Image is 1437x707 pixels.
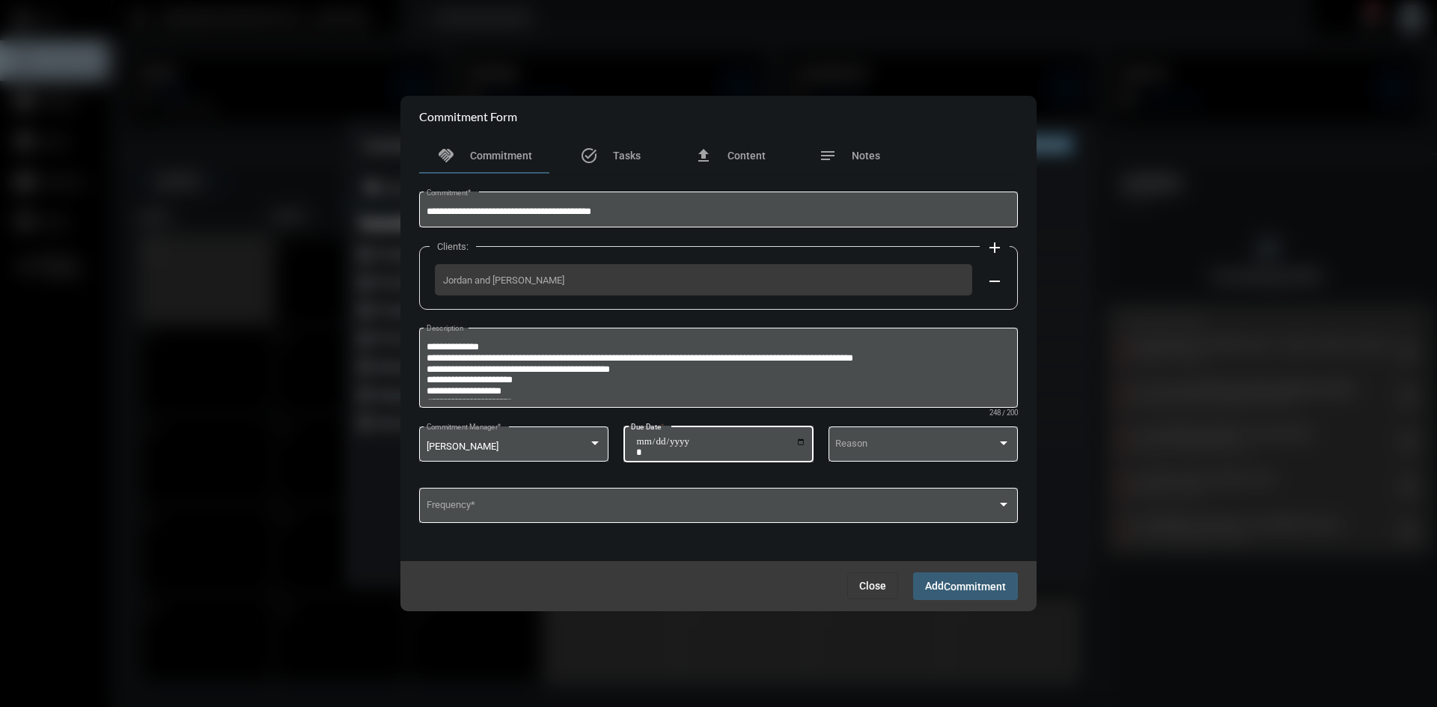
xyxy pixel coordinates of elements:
h2: Commitment Form [419,109,517,123]
mat-icon: file_upload [695,147,713,165]
span: Tasks [613,150,641,162]
mat-icon: handshake [437,147,455,165]
span: Commitment [944,581,1006,593]
span: Add [925,580,1006,592]
span: [PERSON_NAME] [427,441,498,452]
button: AddCommitment [913,572,1018,600]
mat-icon: remove [986,272,1004,290]
button: Close [847,572,898,599]
mat-icon: task_alt [580,147,598,165]
span: Commitment [470,150,532,162]
mat-icon: add [986,239,1004,257]
mat-hint: 248 / 200 [989,409,1018,417]
mat-icon: notes [819,147,837,165]
span: Close [859,580,886,592]
label: Clients: [430,241,476,252]
span: Jordan and [PERSON_NAME] [443,275,964,286]
span: Content [727,150,766,162]
span: Notes [852,150,880,162]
